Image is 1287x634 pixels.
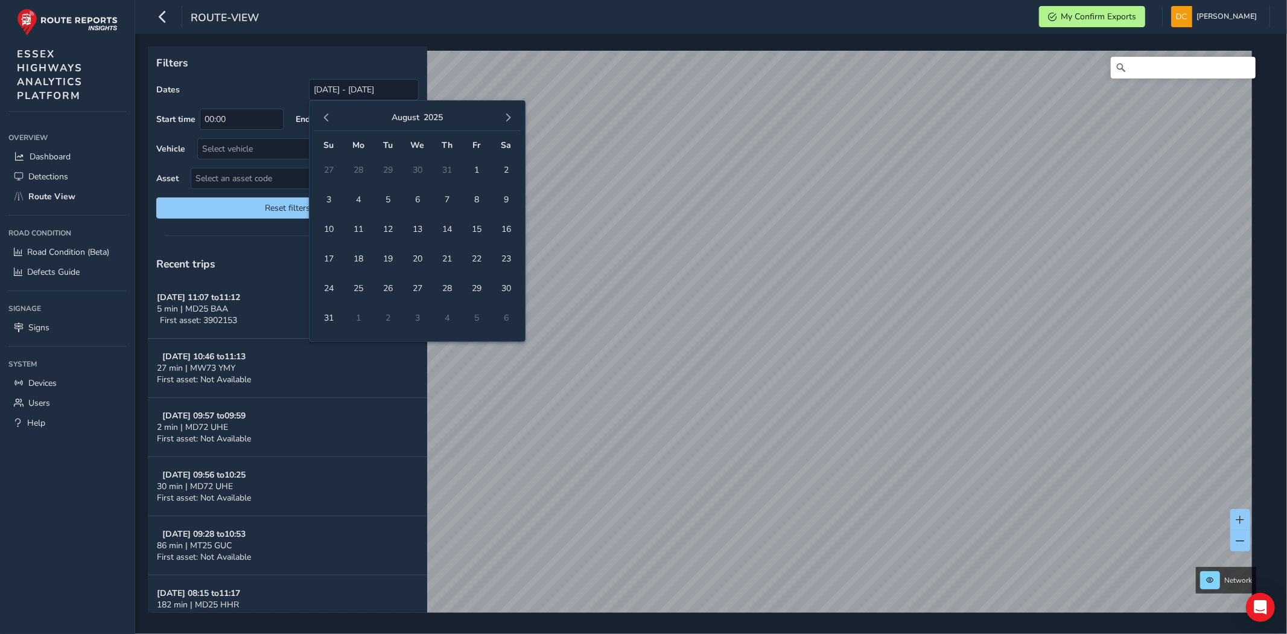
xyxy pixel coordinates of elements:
[8,262,126,282] a: Defects Guide
[407,278,428,299] span: 27
[318,248,339,269] span: 17
[156,55,419,71] p: Filters
[17,8,118,36] img: rr logo
[318,219,339,240] span: 10
[28,191,75,202] span: Route View
[407,219,428,240] span: 13
[165,202,410,214] span: Reset filters
[30,151,71,162] span: Dashboard
[148,339,427,398] button: [DATE] 10:46 to11:1327 min | MW73 YMYFirst asset: Not Available
[157,421,228,433] span: 2 min | MD72 UHE
[377,278,398,299] span: 26
[157,374,251,385] span: First asset: Not Available
[348,248,369,269] span: 18
[148,457,427,516] button: [DATE] 09:56 to10:2530 min | MD72 UHEFirst asset: Not Available
[495,219,516,240] span: 16
[466,219,487,240] span: 15
[466,159,487,181] span: 1
[410,139,424,151] span: We
[17,47,83,103] span: ESSEX HIGHWAYS ANALYTICS PLATFORM
[407,248,428,269] span: 20
[156,173,179,184] label: Asset
[436,278,457,299] span: 28
[8,318,126,338] a: Signs
[466,278,487,299] span: 29
[377,189,398,210] span: 5
[1111,57,1256,78] input: Search
[377,248,398,269] span: 19
[1224,575,1252,585] span: Network
[162,528,246,540] strong: [DATE] 09:28 to 10:53
[157,433,251,444] span: First asset: Not Available
[8,129,126,147] div: Overview
[466,189,487,210] span: 8
[348,189,369,210] span: 4
[148,280,427,339] button: [DATE] 11:07 to11:125 min | MD25 BAAFirst asset: 3902153
[472,139,480,151] span: Fr
[148,398,427,457] button: [DATE] 09:57 to09:592 min | MD72 UHEFirst asset: Not Available
[318,307,339,328] span: 31
[28,171,68,182] span: Detections
[466,248,487,269] span: 22
[8,187,126,207] a: Route View
[160,610,237,622] span: First asset: 3902153
[495,159,516,181] span: 2
[8,242,126,262] a: Road Condition (Beta)
[148,516,427,575] button: [DATE] 09:28 to10:5386 min | MT25 GUCFirst asset: Not Available
[501,139,511,151] span: Sa
[156,114,195,125] label: Start time
[156,197,419,219] button: Reset filters
[27,246,109,258] span: Road Condition (Beta)
[28,397,50,409] span: Users
[1246,593,1275,622] div: Open Intercom Messenger
[495,278,516,299] span: 30
[318,278,339,299] span: 24
[8,224,126,242] div: Road Condition
[157,492,251,504] span: First asset: Not Available
[8,413,126,433] a: Help
[152,51,1252,627] canvas: Map
[198,139,398,159] div: Select vehicle
[157,599,239,610] span: 182 min | MD25 HHR
[8,355,126,373] div: System
[8,147,126,167] a: Dashboard
[377,219,398,240] span: 12
[191,168,398,188] span: Select an asset code
[157,292,240,303] strong: [DATE] 11:07 to 11:12
[191,10,259,27] span: route-view
[27,417,45,429] span: Help
[318,189,339,210] span: 3
[407,189,428,210] span: 6
[1061,11,1136,22] span: My Confirm Exports
[436,189,457,210] span: 7
[495,248,516,269] span: 23
[1039,6,1145,27] button: My Confirm Exports
[442,139,453,151] span: Th
[1171,6,1261,27] button: [PERSON_NAME]
[156,143,185,155] label: Vehicle
[156,84,180,95] label: Dates
[8,393,126,413] a: Users
[436,219,457,240] span: 14
[8,299,126,318] div: Signage
[1196,6,1257,27] span: [PERSON_NAME]
[323,139,334,151] span: Su
[157,588,240,599] strong: [DATE] 08:15 to 11:17
[157,540,232,551] span: 86 min | MT25 GUC
[348,278,369,299] span: 25
[8,167,126,187] a: Detections
[162,469,246,481] strong: [DATE] 09:56 to 10:25
[28,322,49,333] span: Signs
[383,139,393,151] span: Tu
[162,351,246,362] strong: [DATE] 10:46 to 11:13
[8,373,126,393] a: Devices
[392,112,419,123] button: August
[348,219,369,240] span: 11
[157,362,235,374] span: 27 min | MW73 YMY
[352,139,364,151] span: Mo
[1171,6,1192,27] img: diamond-layout
[424,112,443,123] button: 2025
[495,189,516,210] span: 9
[156,257,215,271] span: Recent trips
[28,377,57,389] span: Devices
